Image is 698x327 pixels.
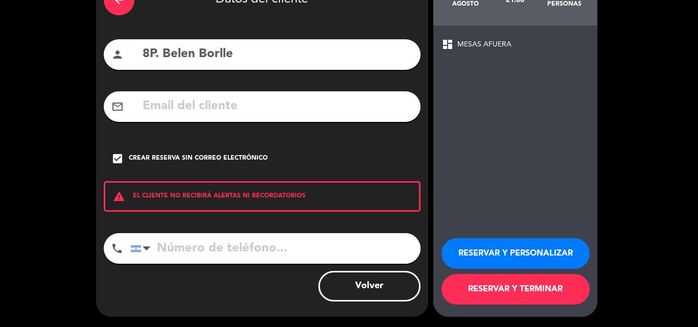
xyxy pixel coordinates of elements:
div: Argentina: +54 [131,234,154,263]
i: warning [105,190,133,203]
div: EL CLIENTE NO RECIBIRÁ ALERTAS NI RECORDATORIOS [104,181,421,212]
button: Volver [318,271,421,301]
span: MESAS AFUERA [457,39,511,51]
input: Número de teléfono... [130,233,421,264]
span: dashboard [441,38,454,51]
button: RESERVAR Y TERMINAR [441,274,590,305]
i: mail_outline [111,100,124,113]
i: phone [111,242,123,255]
input: Email del cliente [142,96,413,117]
div: Crear reserva sin correo electrónico [129,154,268,164]
input: Nombre del cliente [142,44,413,65]
i: person [111,48,124,61]
i: check_box [111,153,124,165]
button: RESERVAR Y PERSONALIZAR [441,238,590,269]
